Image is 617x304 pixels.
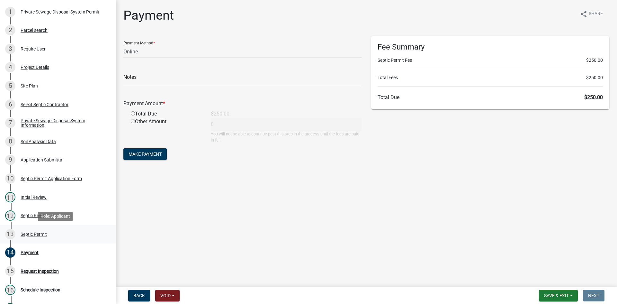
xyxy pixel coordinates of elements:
div: 4 [5,62,15,72]
span: $250.00 [586,57,603,64]
div: 6 [5,99,15,110]
div: Project Details [21,65,49,69]
li: Septic Permit Fee [378,57,603,64]
div: 7 [5,118,15,128]
span: Make Payment [129,152,162,157]
button: Make Payment [123,148,167,160]
div: Septic Permit Application Form [21,176,82,181]
span: Share [589,10,603,18]
div: Septic Review [21,213,48,218]
span: Save & Exit [544,293,569,298]
div: Require User [21,47,46,51]
span: $250.00 [586,74,603,81]
div: 5 [5,81,15,91]
button: shareShare [575,8,608,20]
button: Next [583,290,604,301]
span: Next [588,293,599,298]
span: Void [160,293,171,298]
button: Void [155,290,180,301]
div: 14 [5,247,15,258]
div: 11 [5,192,15,202]
div: Payment Amount [119,100,366,107]
div: 16 [5,285,15,295]
div: Septic Permit [21,232,47,236]
div: Request Inspection [21,269,59,273]
div: 2 [5,25,15,35]
div: Total Due [126,110,206,118]
li: Total Fees [378,74,603,81]
div: Private Sewage Disposal System Information [21,118,105,127]
div: 13 [5,229,15,239]
span: Back [133,293,145,298]
div: 10 [5,173,15,184]
div: 15 [5,266,15,276]
div: 8 [5,136,15,147]
div: 9 [5,155,15,165]
div: Other Amount [126,118,206,143]
div: Payment [21,250,39,255]
div: Parcel search [21,28,48,32]
span: $250.00 [584,94,603,100]
div: 1 [5,7,15,17]
div: Select Septic Contractor [21,102,68,107]
h6: Fee Summary [378,42,603,52]
h1: Payment [123,8,174,23]
button: Save & Exit [539,290,578,301]
div: Private Sewage Disposal System Permit [21,10,99,14]
div: Application Submittal [21,158,63,162]
i: share [580,10,587,18]
div: Role: Applicant [38,212,73,221]
h6: Total Due [378,94,603,100]
button: Back [128,290,150,301]
div: Site Plan [21,84,38,88]
div: 3 [5,44,15,54]
div: Schedule Inspection [21,288,60,292]
div: Initial Review [21,195,47,199]
div: Soil Analysis Data [21,139,56,144]
div: 12 [5,210,15,221]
